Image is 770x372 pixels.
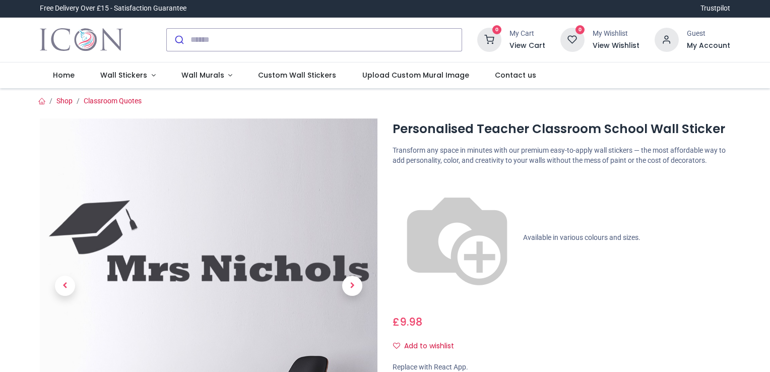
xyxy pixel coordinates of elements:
sup: 0 [575,25,585,35]
span: Custom Wall Stickers [258,70,336,80]
div: Guest [687,29,730,39]
a: Wall Murals [168,63,245,89]
a: 0 [477,35,501,43]
a: Trustpilot [700,4,730,14]
span: Wall Stickers [100,70,147,80]
span: £ [393,315,422,329]
h1: Personalised Teacher Classroom School Wall Sticker [393,120,730,138]
button: Add to wishlistAdd to wishlist [393,338,463,355]
a: 0 [560,35,585,43]
a: Logo of Icon Wall Stickers [40,26,123,54]
span: 9.98 [400,315,422,329]
a: My Account [687,41,730,51]
sup: 0 [492,25,502,35]
div: Free Delivery Over £15 - Satisfaction Guarantee [40,4,186,14]
span: Next [342,276,362,296]
p: Transform any space in minutes with our premium easy-to-apply wall stickers — the most affordable... [393,146,730,165]
img: color-wheel.png [393,173,522,302]
a: Classroom Quotes [84,97,142,105]
i: Add to wishlist [393,342,400,349]
img: Icon Wall Stickers [40,26,123,54]
a: View Cart [509,41,545,51]
span: Contact us [495,70,536,80]
span: Previous [55,276,75,296]
span: Wall Murals [181,70,224,80]
span: Home [53,70,75,80]
div: My Cart [509,29,545,39]
button: Submit [167,29,190,51]
div: My Wishlist [593,29,639,39]
span: Upload Custom Mural Image [362,70,469,80]
a: Shop [56,97,73,105]
a: View Wishlist [593,41,639,51]
a: Wall Stickers [87,63,168,89]
span: Available in various colours and sizes. [523,233,640,241]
